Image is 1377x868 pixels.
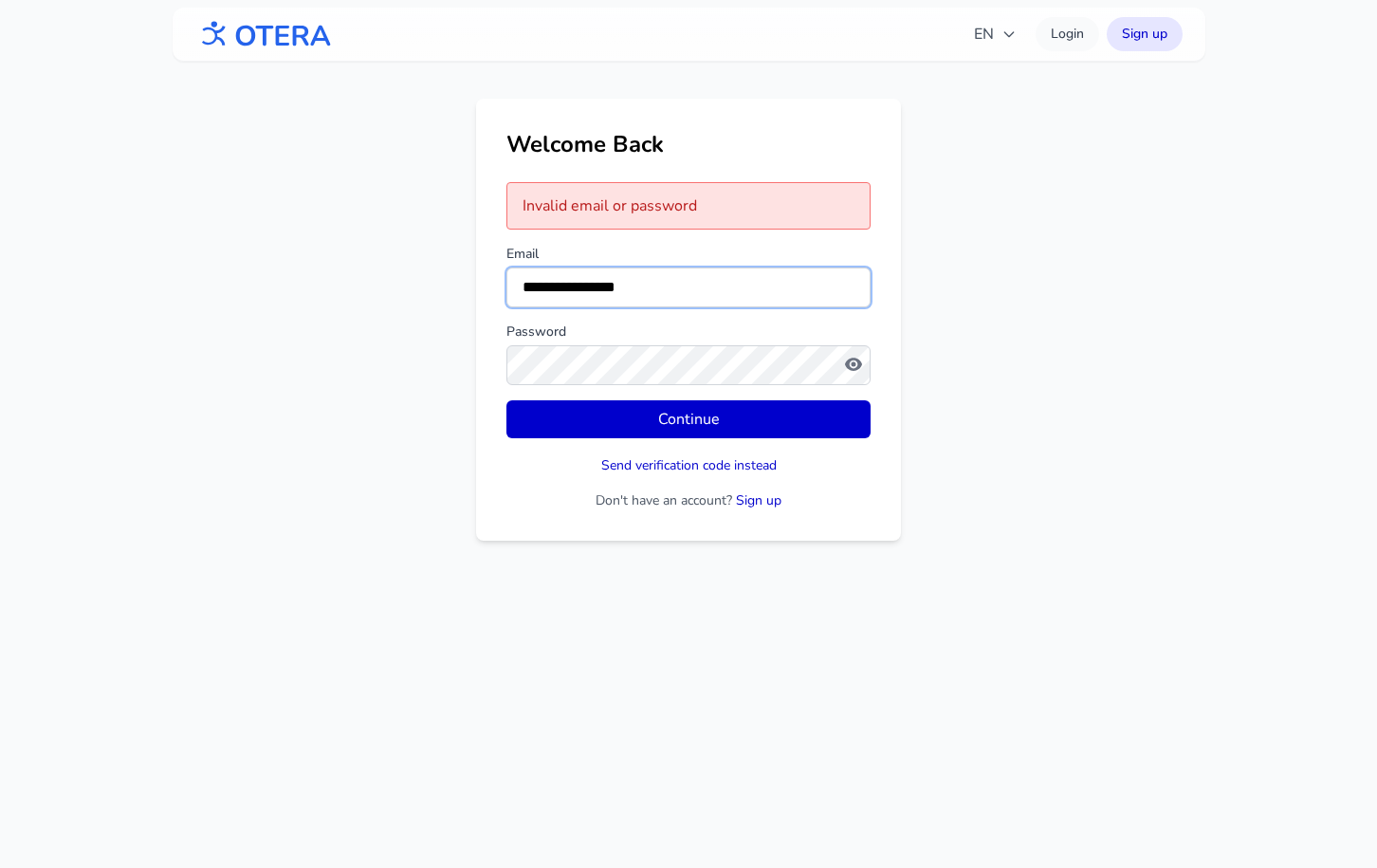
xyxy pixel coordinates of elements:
[506,491,871,510] p: Don't have an account?
[736,491,781,509] a: Sign up
[506,323,871,342] label: Password
[1107,17,1183,51] a: Sign up
[506,182,871,230] div: Invalid email or password
[601,456,777,475] button: Send verification code instead
[974,23,1017,46] span: EN
[506,245,871,264] label: Email
[506,400,871,438] button: Continue
[1036,17,1099,51] a: Login
[195,13,332,56] img: OTERA logo
[963,15,1028,53] button: EN
[506,129,871,159] h1: Welcome Back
